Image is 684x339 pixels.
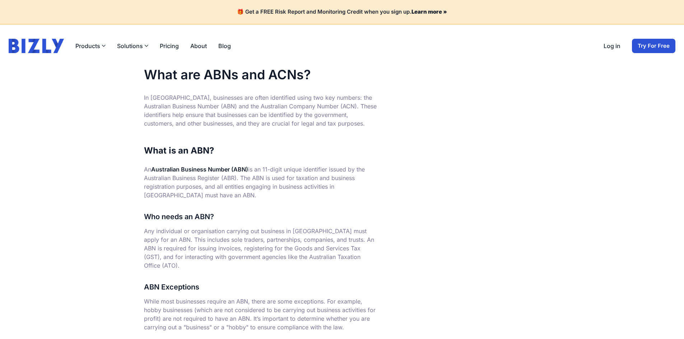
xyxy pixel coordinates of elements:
a: Blog [218,42,231,50]
h1: What are ABNs and ACNs? [144,67,377,82]
h3: Who needs an ABN? [144,211,377,222]
p: In [GEOGRAPHIC_DATA], businesses are often identified using two key numbers: the Australian Busin... [144,93,377,128]
a: Pricing [160,42,179,50]
h2: What is an ABN? [144,145,377,156]
a: Learn more » [411,8,447,15]
h4: 🎁 Get a FREE Risk Report and Monitoring Credit when you sign up. [9,9,675,15]
button: Solutions [117,42,148,50]
a: Try For Free [632,39,675,53]
p: Any individual or organisation carrying out business in [GEOGRAPHIC_DATA] must apply for an ABN. ... [144,227,377,270]
strong: Australian Business Number (ABN) [151,166,248,173]
p: An is an 11-digit unique identifier issued by the Australian Business Register (ABR). The ABN is ... [144,165,377,199]
a: About [190,42,207,50]
button: Products [75,42,106,50]
h3: ABN Exceptions [144,281,377,293]
p: While most businesses require an ABN, there are some exceptions. For example, hobby businesses (w... [144,297,377,331]
a: Log in [604,42,620,50]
